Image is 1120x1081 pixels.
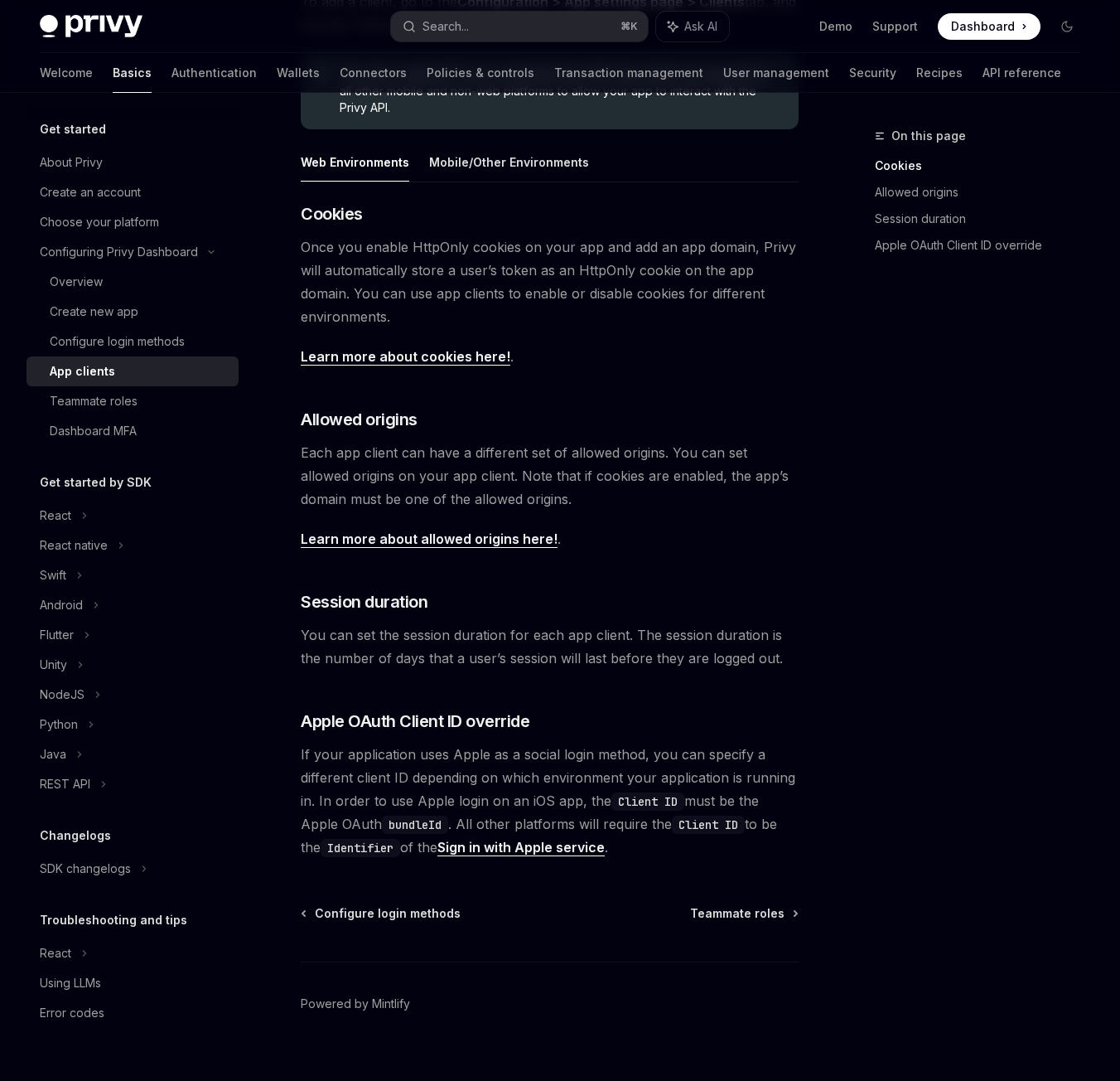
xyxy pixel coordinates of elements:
h5: Get started by SDK [40,473,152,492]
a: Welcome [40,53,93,93]
div: Java [40,744,66,764]
a: Error codes [27,998,239,1028]
a: Learn more about allowed origins here! [301,531,558,548]
a: Apple OAuth Client ID override [875,232,1093,259]
a: Configure login methods [302,905,461,922]
code: Identifier [321,839,400,857]
a: Basics [113,53,152,93]
h5: Troubleshooting and tips [40,910,187,930]
span: Apple OAuth Client ID override [301,710,529,733]
div: Configuring Privy Dashboard [40,242,198,262]
a: User management [723,53,829,93]
a: Using LLMs [27,968,239,998]
a: Policies & controls [427,53,534,93]
span: Dashboard [951,18,1015,35]
code: Client ID [611,793,684,811]
a: Session duration [875,206,1093,232]
button: Web Environments [301,143,409,182]
button: Ask AI [656,12,729,41]
a: Teammate roles [690,905,797,922]
a: Connectors [340,53,407,93]
a: Overview [27,267,239,297]
div: Android [40,595,83,615]
a: Create an account [27,177,239,207]
div: NodeJS [40,685,84,705]
a: Support [872,18,918,35]
a: API reference [982,53,1061,93]
div: React [40,506,71,526]
a: App clients [27,356,239,386]
button: Mobile/Other Environments [429,143,589,182]
span: Ask AI [684,18,717,35]
a: About Privy [27,148,239,177]
span: Teammate roles [690,905,784,922]
button: Search...⌘K [391,12,648,41]
div: Create an account [40,182,141,202]
a: Wallets [277,53,320,93]
div: Create new app [50,302,138,322]
a: Allowed origins [875,179,1093,206]
span: Each app client can have a different set of allowed origins. You can set allowed origins on your ... [301,441,799,511]
div: Using LLMs [40,973,101,993]
span: . [301,527,799,550]
div: Swift [40,565,66,585]
span: If your application uses Apple as a social login method, you can specify a different client ID de... [301,743,799,859]
a: Powered by Mintlify [301,996,410,1012]
code: Client ID [672,816,745,834]
div: React [40,943,71,963]
span: Configure login methods [315,905,461,922]
h5: Changelogs [40,826,111,846]
a: Demo [819,18,852,35]
span: You can set the session duration for each app client. The session duration is the number of days ... [301,623,799,670]
div: SDK changelogs [40,859,131,879]
span: Once you enable HttpOnly cookies on your app and add an app domain, Privy will automatically stor... [301,235,799,328]
span: ⌘ K [620,20,638,33]
a: Recipes [916,53,963,93]
a: Learn more about cookies here! [301,348,510,366]
div: Overview [50,272,103,292]
span: On this page [891,126,966,146]
img: dark logo [40,15,142,38]
a: Teammate roles [27,386,239,416]
div: Python [40,715,78,734]
a: Dashboard MFA [27,416,239,446]
a: Security [849,53,896,93]
a: Sign in with Apple service [437,839,605,856]
span: Allowed origins [301,408,418,431]
code: bundleId [382,816,448,834]
a: Configure login methods [27,327,239,356]
div: Error codes [40,1003,104,1023]
a: Cookies [875,153,1093,179]
a: Create new app [27,297,239,327]
div: Configure login methods [50,332,185,351]
a: Authentication [171,53,257,93]
div: REST API [40,774,90,794]
div: Search... [422,17,469,36]
div: Unity [40,655,67,675]
div: About Privy [40,153,103,172]
div: Choose your platform [40,212,159,232]
span: Cookies [301,202,363,225]
div: React native [40,536,108,555]
a: Dashboard [938,13,1040,40]
div: App clients [50,361,115,381]
button: Toggle dark mode [1054,13,1080,40]
span: . [301,345,799,368]
h5: Get started [40,119,106,139]
a: Choose your platform [27,207,239,237]
span: Session duration [301,590,427,613]
div: Teammate roles [50,391,138,411]
a: Transaction management [554,53,703,93]
div: Dashboard MFA [50,421,137,441]
div: Flutter [40,625,74,645]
